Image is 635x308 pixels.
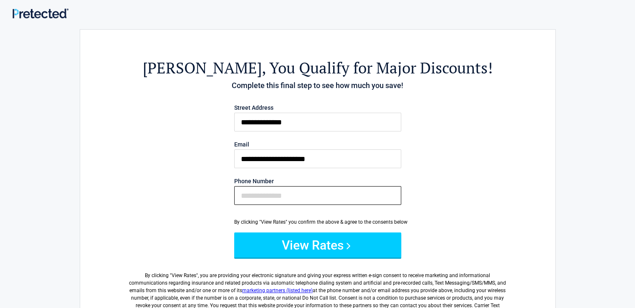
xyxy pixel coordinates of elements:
label: Street Address [234,105,401,111]
span: View Rates [172,273,196,278]
a: marketing partners (listed here) [242,288,313,293]
h4: Complete this final step to see how much you save! [126,80,509,91]
img: Main Logo [13,8,68,18]
h2: , You Qualify for Major Discounts! [126,58,509,78]
button: View Rates [234,232,401,258]
label: Phone Number [234,178,401,184]
div: By clicking "View Rates" you confirm the above & agree to the consents below [234,218,401,226]
label: Email [234,141,401,147]
span: [PERSON_NAME] [143,58,262,78]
